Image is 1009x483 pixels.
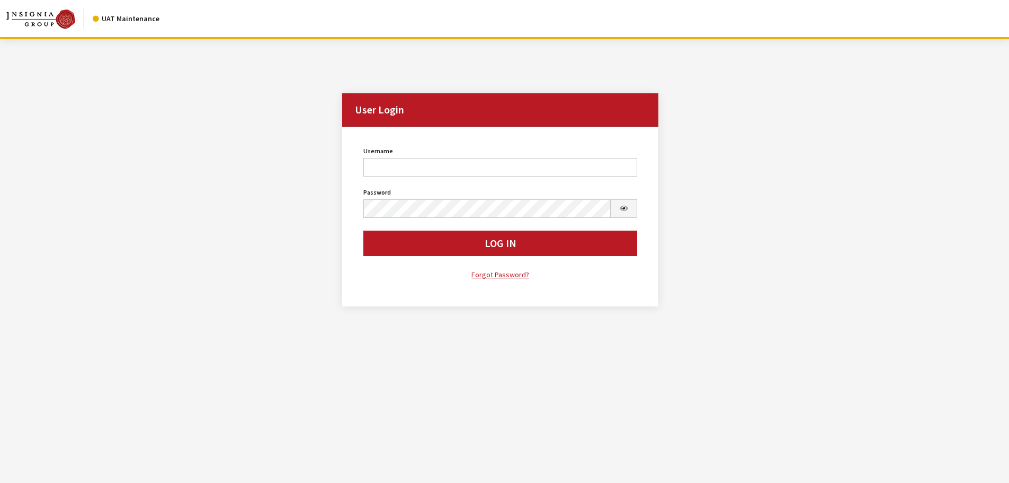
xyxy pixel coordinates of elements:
button: Log In [363,231,638,256]
label: Password [363,188,391,197]
label: Username [363,146,393,156]
img: Catalog Maintenance [6,10,75,29]
div: UAT Maintenance [93,13,159,24]
button: Show Password [610,199,638,218]
a: Insignia Group logo [6,8,93,29]
a: Forgot Password? [363,269,638,281]
h2: User Login [342,93,659,127]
